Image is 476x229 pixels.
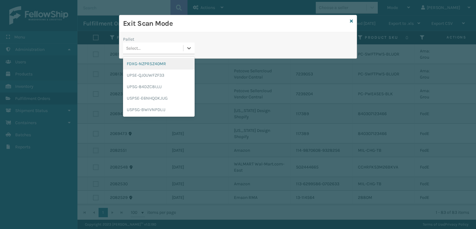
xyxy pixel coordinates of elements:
h3: Exit Scan Mode [123,19,347,28]
div: UPSE-QJ0UWFZF33 [123,70,195,81]
div: USPSE-E6NHQOKJUG [123,92,195,104]
label: Pallet [123,36,134,43]
div: USPSG-BWIVNPDLIJ [123,104,195,115]
div: UPSG-84DZC8IJJJ [123,81,195,92]
div: Select... [126,45,141,52]
div: FDXG-NZPR5Z40MR [123,58,195,70]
